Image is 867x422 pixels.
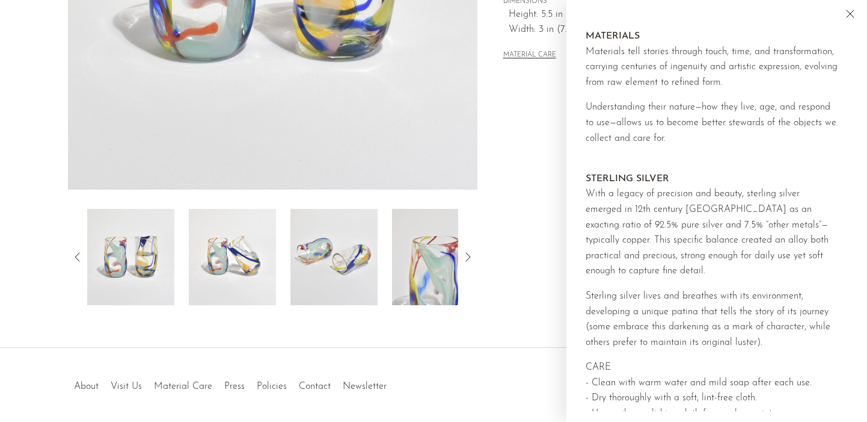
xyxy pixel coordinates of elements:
span: Height: 5.5 in (13.97 cm) [509,7,774,23]
a: Policies [257,382,287,391]
span: Understanding their nature—how they live, age, and respond to use—allows us to become better stew... [586,102,836,143]
span: Width: 3 in (7.62 cm) [509,22,774,38]
p: Sterling silver lives and breathes with its environment, developing a unique patina that tells th... [586,289,838,350]
span: With a legacy of precision and beauty, sterling silver emerged in 12th century [GEOGRAPHIC_DATA] ... [586,189,829,276]
span: Materials tell stories through touch, time, and transformation, carrying centuries of ingenuity a... [586,47,838,87]
img: Colorful Blown Glass Tumblers [290,209,378,305]
div: Material Care [586,19,848,411]
button: Close [839,6,861,25]
a: Contact [299,382,331,391]
ul: Quick links [68,372,393,395]
a: Material Care [154,382,212,391]
img: Colorful Blown Glass Tumblers [87,209,174,305]
button: MATERIAL CARE [503,51,556,60]
img: Colorful Blown Glass Tumblers [189,209,276,305]
strong: STERLING SILVER [586,174,669,184]
img: Colorful Blown Glass Tumblers [392,209,479,305]
strong: MATERIALS [586,31,640,41]
a: Press [224,382,245,391]
a: About [74,382,99,391]
a: Visit Us [111,382,142,391]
